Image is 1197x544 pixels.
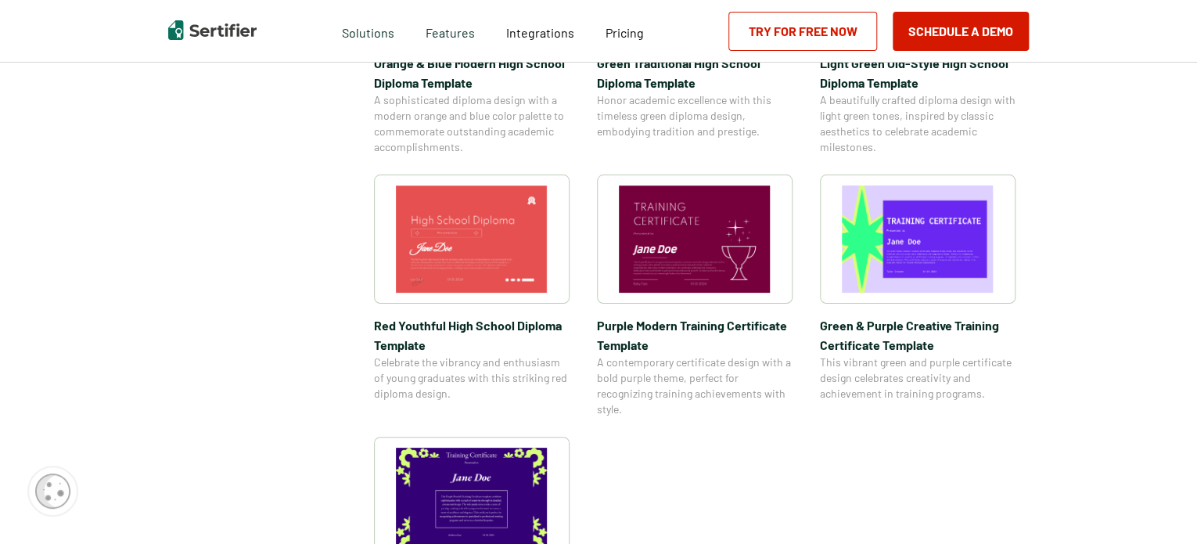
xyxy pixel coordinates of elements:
span: Solutions [342,21,394,41]
span: Features [426,21,475,41]
span: Pricing [606,25,644,40]
iframe: Chat Widget [1119,469,1197,544]
span: Honor academic excellence with this timeless green diploma design, embodying tradition and prestige. [597,92,793,139]
img: Red Youthful High School Diploma Template [396,186,548,293]
img: Purple Modern Training Certificate Template [619,186,771,293]
span: Red Youthful High School Diploma Template [374,315,570,355]
a: Try for Free Now [728,12,877,51]
a: Integrations [506,21,574,41]
a: Pricing [606,21,644,41]
span: Green & Purple Creative Training Certificate Template [820,315,1015,355]
span: This vibrant green and purple certificate design celebrates creativity and achievement in trainin... [820,355,1015,402]
button: Schedule a Demo [893,12,1029,51]
img: Green & Purple Creative Training Certificate Template [842,186,994,293]
img: Sertifier | Digital Credentialing Platform [168,20,257,40]
span: A contemporary certificate design with a bold purple theme, perfect for recognizing training achi... [597,355,793,417]
span: Orange & Blue Modern High School Diploma Template [374,53,570,92]
a: Green & Purple Creative Training Certificate TemplateGreen & Purple Creative Training Certificate... [820,175,1015,417]
span: A sophisticated diploma design with a modern orange and blue color palette to commemorate outstan... [374,92,570,155]
span: Green Traditional High School Diploma Template [597,53,793,92]
a: Purple Modern Training Certificate TemplatePurple Modern Training Certificate TemplateA contempor... [597,175,793,417]
a: Red Youthful High School Diploma TemplateRed Youthful High School Diploma TemplateCelebrate the v... [374,175,570,417]
span: Celebrate the vibrancy and enthusiasm of young graduates with this striking red diploma design. [374,355,570,402]
img: Cookie Popup Icon [35,474,70,509]
span: Light Green Old-Style High School Diploma Template [820,53,1015,92]
span: A beautifully crafted diploma design with light green tones, inspired by classic aesthetics to ce... [820,92,1015,155]
span: Purple Modern Training Certificate Template [597,315,793,355]
span: Integrations [506,25,574,40]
